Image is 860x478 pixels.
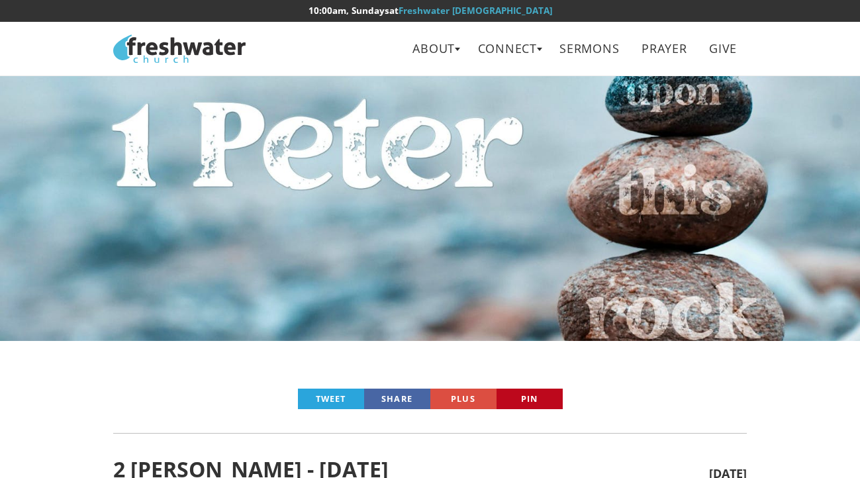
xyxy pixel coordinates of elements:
[364,389,430,409] a: Share
[468,34,547,64] a: Connect
[430,389,497,409] a: Plus
[700,34,747,64] a: Give
[497,389,563,409] a: Pin
[309,5,389,17] time: 10:00am, Sundays
[298,389,364,409] a: Tweet
[403,34,465,64] a: About
[399,5,552,17] a: Freshwater [DEMOGRAPHIC_DATA]
[113,6,746,16] h6: at
[113,34,246,63] img: Freshwater Church
[550,34,629,64] a: Sermons
[632,34,696,64] a: Prayer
